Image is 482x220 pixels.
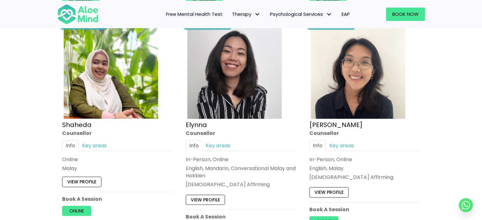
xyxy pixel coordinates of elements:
[186,181,297,188] div: [DEMOGRAPHIC_DATA] Affirming
[337,8,355,21] a: EAP
[186,156,297,163] div: In-Person, Online
[62,195,173,203] p: Book A Session
[309,140,326,151] a: Info
[459,198,473,212] a: Whatsapp
[326,140,357,151] a: Key areas
[342,11,350,17] span: EAP
[62,165,173,172] p: Malay
[311,24,405,119] img: Emelyne Counsellor
[166,11,222,17] span: Free Mental Health Test
[186,195,225,205] a: View profile
[392,11,419,17] span: Book Now
[79,140,110,151] a: Key areas
[186,140,202,151] a: Info
[309,156,420,163] div: In-Person, Online
[270,11,332,17] span: Psychological Services
[62,177,101,187] a: View profile
[227,8,265,21] a: TherapyTherapy: submenu
[62,206,91,216] a: Online
[386,8,425,21] a: Book Now
[232,11,260,17] span: Therapy
[186,129,297,137] div: Counsellor
[107,8,355,21] nav: Menu
[57,4,99,25] img: Aloe mind Logo
[265,8,337,21] a: Psychological ServicesPsychological Services: submenu
[309,173,420,181] div: [DEMOGRAPHIC_DATA] Affirming
[309,129,420,137] div: Counsellor
[186,165,297,179] p: English, Mandarin, Conversational Malay and Hokkien
[62,140,79,151] a: Info
[64,24,158,119] img: Shaheda Counsellor
[62,120,92,129] a: Shaheda
[309,120,363,129] a: [PERSON_NAME]
[62,156,173,163] div: Online
[253,9,262,19] span: Therapy: submenu
[202,140,234,151] a: Key areas
[309,187,349,198] a: View profile
[62,129,173,137] div: Counsellor
[325,9,334,19] span: Psychological Services: submenu
[186,120,207,129] a: Elynna
[309,206,420,213] p: Book A Session
[187,24,282,119] img: Elynna Counsellor
[161,8,227,21] a: Free Mental Health Test
[309,165,420,172] p: English, Malay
